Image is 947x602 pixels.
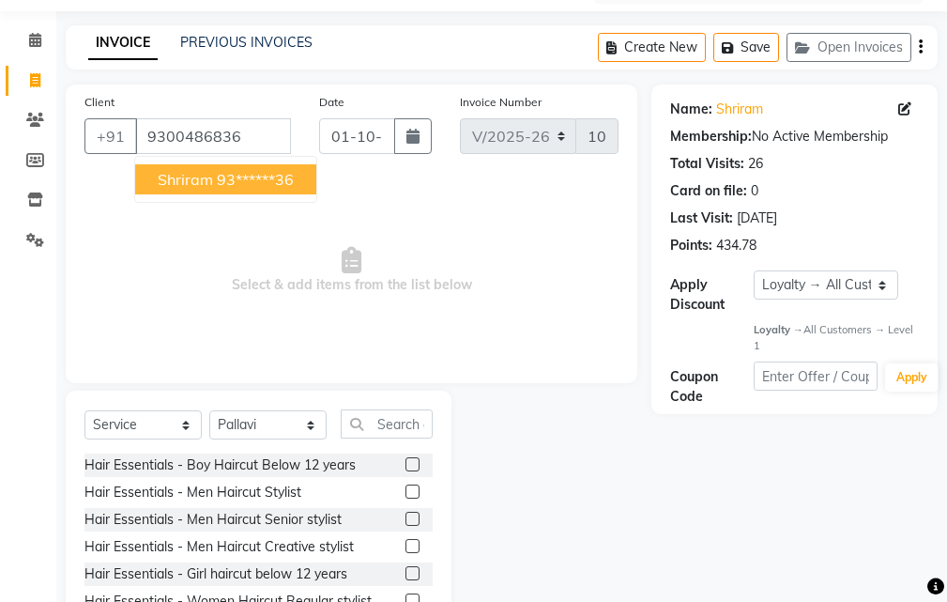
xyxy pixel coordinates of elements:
[88,26,158,60] a: INVOICE
[598,33,706,62] button: Create New
[787,33,911,62] button: Open Invoices
[84,537,354,557] div: Hair Essentials - Men Haircut Creative stylist
[341,409,433,439] input: Search or Scan
[670,236,712,255] div: Points:
[670,181,747,201] div: Card on file:
[670,275,753,315] div: Apply Discount
[716,236,756,255] div: 434.78
[319,94,344,111] label: Date
[751,181,758,201] div: 0
[135,118,291,154] input: Search by Name/Mobile/Email/Code
[737,208,777,228] div: [DATE]
[158,170,213,189] span: Shriram
[84,510,342,530] div: Hair Essentials - Men Haircut Senior stylist
[84,118,137,154] button: +91
[716,100,763,119] a: Shriram
[754,322,919,354] div: All Customers → Level 1
[670,127,919,147] div: No Active Membership
[754,362,878,391] input: Enter Offer / Coupon Code
[180,34,313,51] a: PREVIOUS INVOICES
[84,455,356,475] div: Hair Essentials - Boy Haircut Below 12 years
[84,564,347,584] div: Hair Essentials - Girl haircut below 12 years
[84,177,619,364] span: Select & add items from the list below
[84,483,301,502] div: Hair Essentials - Men Haircut Stylist
[670,154,744,174] div: Total Visits:
[460,94,542,111] label: Invoice Number
[670,367,753,407] div: Coupon Code
[670,208,733,228] div: Last Visit:
[748,154,763,174] div: 26
[84,94,115,111] label: Client
[885,363,939,392] button: Apply
[670,127,752,147] div: Membership:
[670,100,712,119] div: Name:
[713,33,779,62] button: Save
[754,323,803,336] strong: Loyalty →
